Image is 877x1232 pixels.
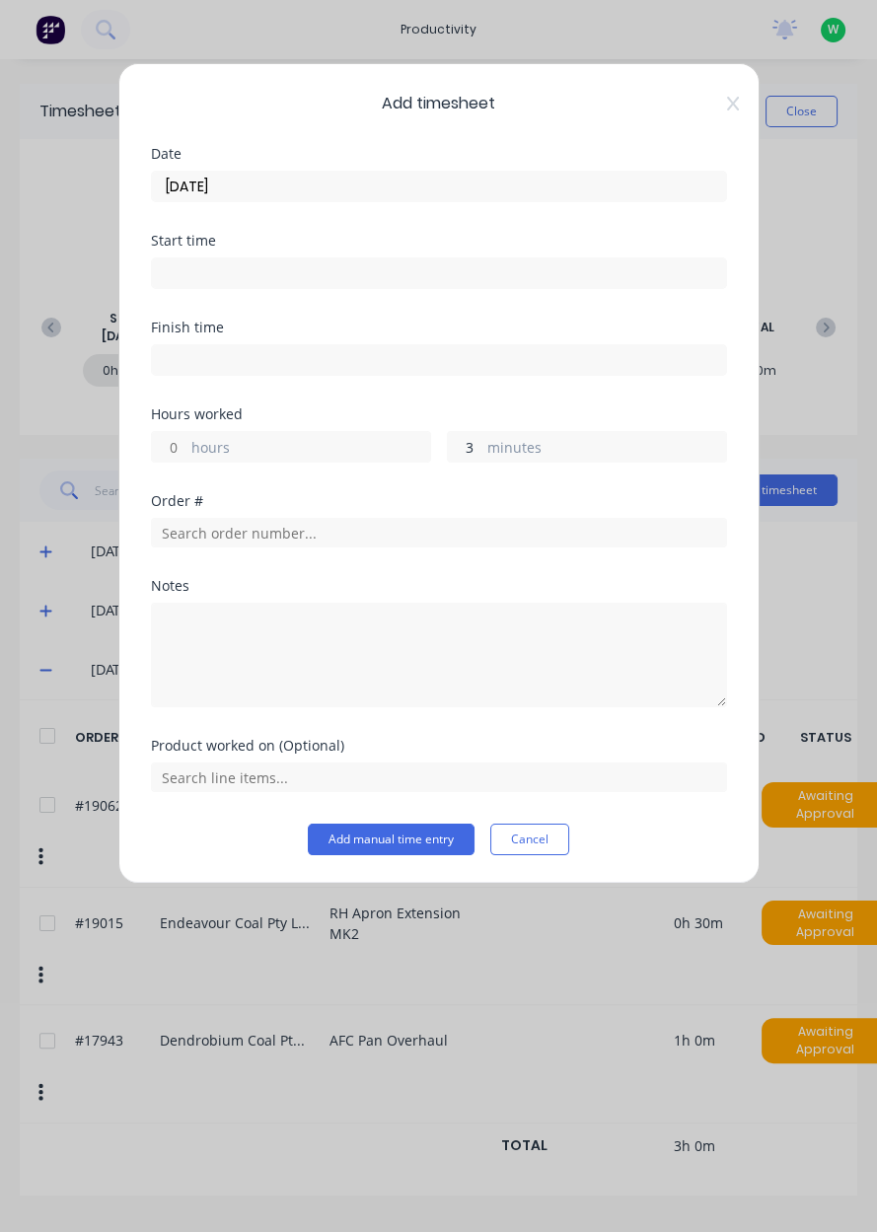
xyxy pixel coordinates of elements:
[151,739,727,753] div: Product worked on (Optional)
[151,518,727,547] input: Search order number...
[151,321,727,334] div: Finish time
[448,432,482,462] input: 0
[490,824,569,855] button: Cancel
[308,824,475,855] button: Add manual time entry
[152,432,186,462] input: 0
[151,234,727,248] div: Start time
[151,494,727,508] div: Order #
[151,579,727,593] div: Notes
[151,407,727,421] div: Hours worked
[191,437,430,462] label: hours
[487,437,726,462] label: minutes
[151,762,727,792] input: Search line items...
[151,92,727,115] span: Add timesheet
[151,147,727,161] div: Date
